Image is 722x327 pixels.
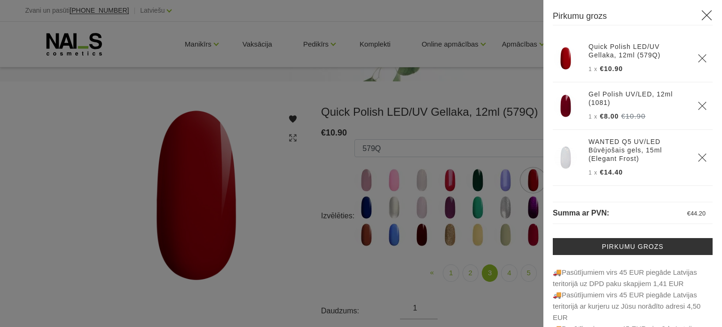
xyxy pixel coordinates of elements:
span: €14.40 [600,168,623,176]
span: 44.20 [691,210,706,217]
a: Pirkumu grozs [553,238,713,255]
h3: Pirkumu grozs [553,9,713,25]
a: Gel Polish UV/LED, 12ml (1081) [589,90,686,107]
s: €10.90 [621,112,645,120]
span: 1 x [589,169,597,176]
a: WANTED Q5 UV/LED Būvējošais gels, 15ml (Elegant Frost) [589,137,686,163]
a: Quick Polish LED/UV Gellaka, 12ml (579Q) [589,42,686,59]
a: Delete [698,101,707,111]
span: 1 x [589,66,597,72]
span: € [687,210,691,217]
span: €8.00 [600,112,619,120]
span: €10.90 [600,65,623,72]
a: Delete [698,153,707,162]
a: Delete [698,54,707,63]
span: 1 x [589,113,597,120]
span: Summa ar PVN: [553,209,609,217]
